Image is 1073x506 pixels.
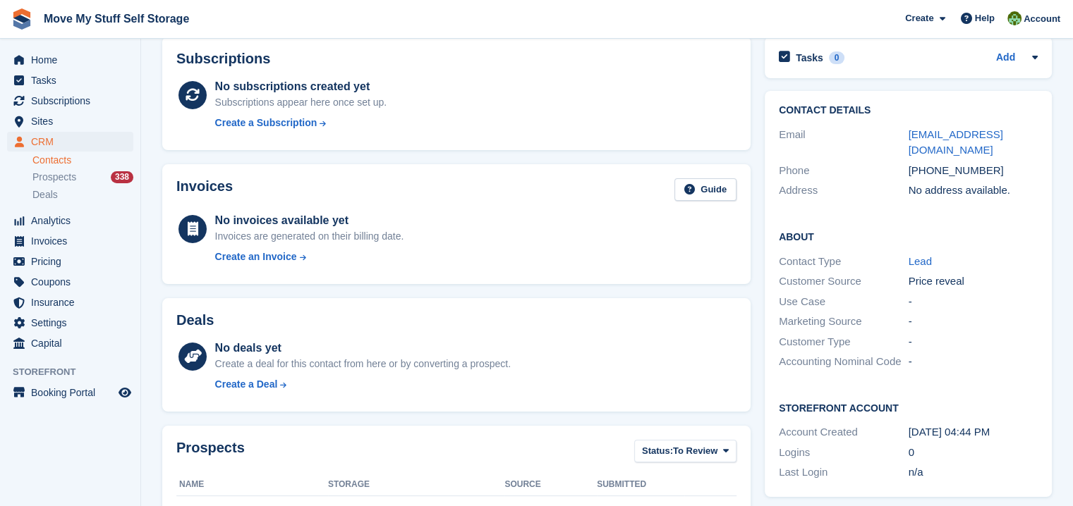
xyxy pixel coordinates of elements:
button: Status: To Review [634,440,736,463]
span: Prospects [32,171,76,184]
span: Home [31,50,116,70]
div: Create a deal for this contact from here or by converting a prospect. [215,357,511,371]
h2: Prospects [176,440,245,466]
div: Create an Invoice [215,249,297,264]
span: Pricing [31,252,116,271]
div: Subscriptions appear here once set up. [215,95,387,110]
span: Help [975,11,995,25]
a: Add [996,50,1015,66]
span: Invoices [31,231,116,251]
div: Price reveal [909,273,1038,290]
span: To Review [673,444,717,458]
a: Create a Subscription [215,116,387,130]
div: [DATE] 04:44 PM [909,424,1038,440]
span: Booking Portal [31,383,116,402]
div: - [909,314,1038,330]
a: Create an Invoice [215,249,404,264]
div: Invoices are generated on their billing date. [215,229,404,244]
div: Address [779,183,909,199]
a: menu [7,231,133,251]
div: Use Case [779,294,909,310]
span: Sites [31,111,116,131]
span: CRM [31,132,116,152]
a: Lead [909,255,932,267]
h2: About [779,229,1038,243]
div: [PHONE_NUMBER] [909,163,1038,179]
a: menu [7,132,133,152]
img: stora-icon-8386f47178a22dfd0bd8f6a31ec36ba5ce8667c1dd55bd0f319d3a0aa187defe.svg [11,8,32,30]
span: Subscriptions [31,91,116,111]
div: Account Created [779,424,909,440]
span: Deals [32,188,58,202]
h2: Deals [176,312,214,328]
div: No deals yet [215,340,511,357]
a: menu [7,211,133,230]
div: - [909,334,1038,350]
span: Insurance [31,292,116,312]
th: Storage [328,474,504,496]
div: Phone [779,163,909,179]
div: Marketing Source [779,314,909,330]
a: Create a Deal [215,377,511,392]
span: Coupons [31,272,116,292]
img: Joel Booth [1007,11,1022,25]
h2: Subscriptions [176,51,736,67]
th: Name [176,474,328,496]
span: Settings [31,313,116,333]
h2: Storefront Account [779,400,1038,414]
a: menu [7,272,133,292]
a: menu [7,313,133,333]
div: Email [779,127,909,159]
div: n/a [909,464,1038,481]
a: Deals [32,187,133,202]
a: [EMAIL_ADDRESS][DOMAIN_NAME] [909,128,1003,156]
div: 338 [111,171,133,183]
span: Create [905,11,933,25]
a: menu [7,333,133,353]
div: Accounting Nominal Code [779,354,909,370]
span: Analytics [31,211,116,230]
div: Logins [779,445,909,461]
div: Last Login [779,464,909,481]
div: 0 [909,445,1038,461]
a: menu [7,111,133,131]
div: Contact Type [779,254,909,270]
div: Customer Type [779,334,909,350]
th: Source [504,474,597,496]
th: Submitted [597,474,684,496]
div: Create a Subscription [215,116,317,130]
span: Tasks [31,70,116,90]
span: Account [1024,12,1060,26]
div: 0 [829,51,845,64]
h2: Invoices [176,178,233,202]
a: Prospects 338 [32,170,133,185]
div: No address available. [909,183,1038,199]
div: No invoices available yet [215,212,404,229]
div: No subscriptions created yet [215,78,387,95]
a: menu [7,50,133,70]
a: Move My Stuff Self Storage [38,7,195,30]
div: Customer Source [779,273,909,290]
a: menu [7,91,133,111]
span: Status: [642,444,673,458]
div: Create a Deal [215,377,278,392]
div: - [909,294,1038,310]
a: menu [7,383,133,402]
a: Contacts [32,154,133,167]
a: Guide [674,178,736,202]
h2: Contact Details [779,105,1038,116]
a: Preview store [116,384,133,401]
a: menu [7,70,133,90]
span: Storefront [13,365,140,379]
h2: Tasks [796,51,823,64]
span: Capital [31,333,116,353]
a: menu [7,252,133,271]
div: - [909,354,1038,370]
a: menu [7,292,133,312]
